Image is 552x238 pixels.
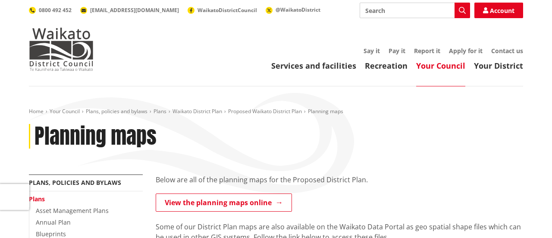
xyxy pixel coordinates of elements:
[449,47,483,55] a: Apply for it
[156,194,292,212] a: View the planning maps online
[29,6,72,14] a: 0800 492 452
[360,3,470,18] input: Search input
[172,108,222,115] a: Waikato District Plan
[276,6,320,13] span: @WaikatoDistrict
[365,60,408,71] a: Recreation
[474,60,523,71] a: Your District
[50,108,80,115] a: Your Council
[29,178,121,187] a: Plans, policies and bylaws
[29,195,45,203] a: Plans
[389,47,405,55] a: Pay it
[271,60,356,71] a: Services and facilities
[188,6,257,14] a: WaikatoDistrictCouncil
[156,175,523,185] p: Below are all of the planning maps for the Proposed District Plan.
[80,6,179,14] a: [EMAIL_ADDRESS][DOMAIN_NAME]
[34,124,157,149] h1: Planning maps
[364,47,380,55] a: Say it
[29,108,44,115] a: Home
[86,108,147,115] a: Plans, policies and bylaws
[36,206,109,215] a: Asset Management Plans
[416,60,465,71] a: Your Council
[29,108,523,115] nav: breadcrumb
[414,47,440,55] a: Report it
[36,230,66,238] a: Blueprints
[228,108,302,115] a: Proposed Waikato District Plan
[36,218,71,226] a: Annual Plan
[29,28,94,71] img: Waikato District Council - Te Kaunihera aa Takiwaa o Waikato
[90,6,179,14] span: [EMAIL_ADDRESS][DOMAIN_NAME]
[308,108,343,115] span: Planning maps
[266,6,320,13] a: @WaikatoDistrict
[39,6,72,14] span: 0800 492 452
[154,108,166,115] a: Plans
[491,47,523,55] a: Contact us
[198,6,257,14] span: WaikatoDistrictCouncil
[474,3,523,18] a: Account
